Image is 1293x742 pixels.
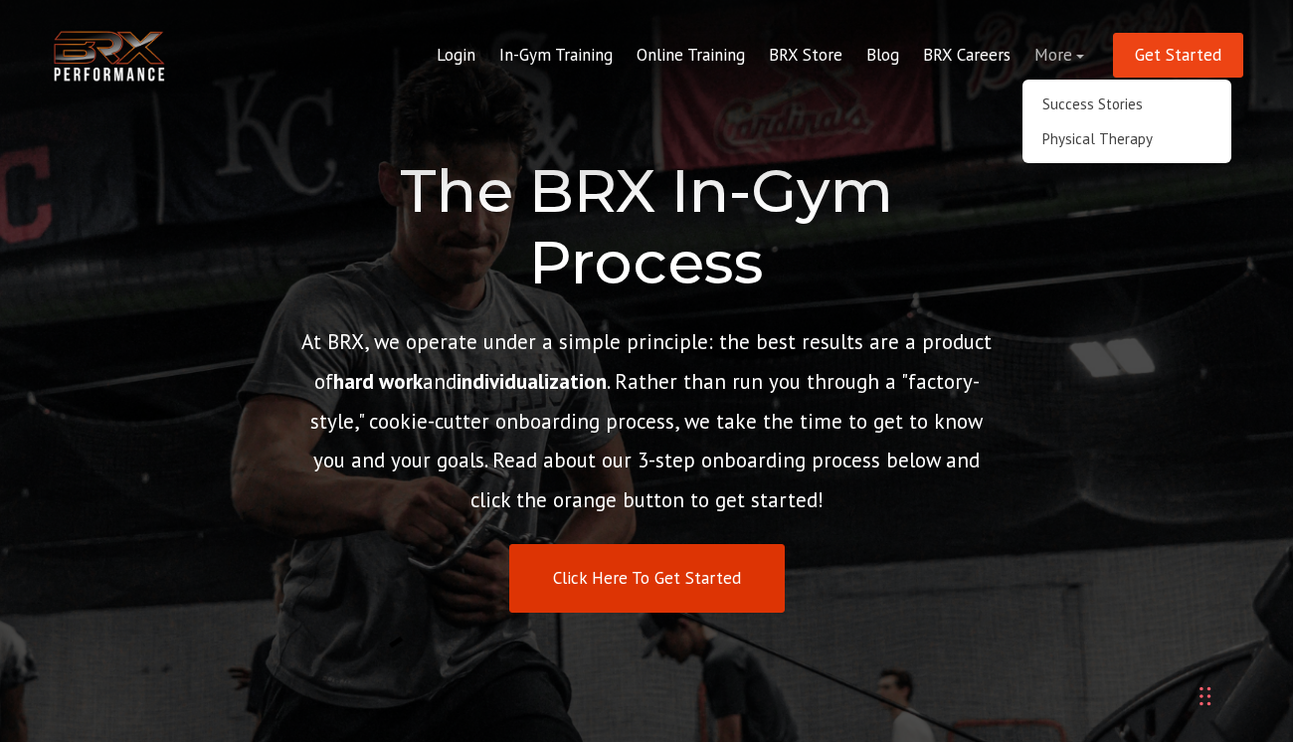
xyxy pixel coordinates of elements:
[625,32,757,80] a: Online Training
[457,368,607,395] strong: individualization
[1032,87,1221,121] a: Success Stories
[1032,121,1221,156] a: Physical Therapy
[757,32,854,80] a: BRX Store
[1007,527,1293,742] iframe: Chat Widget
[333,368,423,395] strong: hard work
[911,32,1022,80] a: BRX Careers
[1200,666,1211,726] div: Drag
[509,544,785,613] a: Click Here To Get Started
[1022,32,1096,80] a: More
[301,328,992,514] span: At BRX, we operate under a simple principle: the best results are a product of and . Rather than ...
[400,154,893,298] span: The BRX In-Gym Process
[854,32,911,80] a: Blog
[425,32,1096,80] div: Navigation Menu
[425,32,487,80] a: Login
[50,26,169,87] img: BRX Transparent Logo-2
[1113,33,1243,78] a: Get Started
[487,32,625,80] a: In-Gym Training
